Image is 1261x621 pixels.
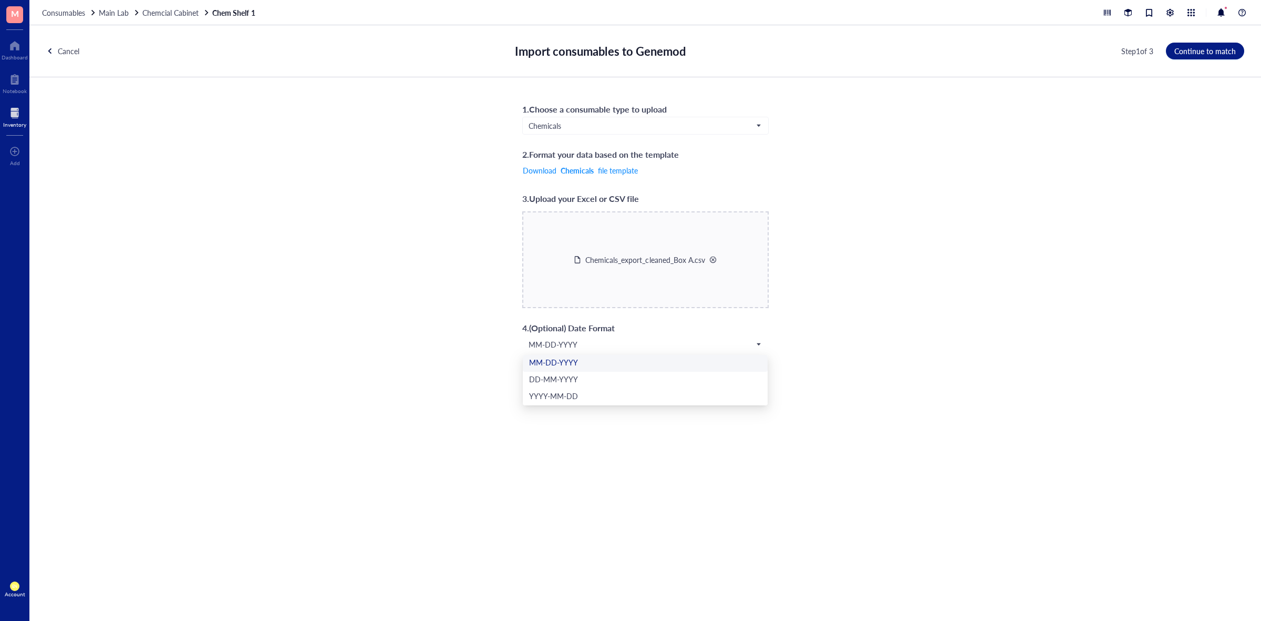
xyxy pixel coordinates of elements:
span: Consumables [42,7,85,18]
span: Chemcial Cabinet [142,7,199,18]
div: Notebook [3,88,27,94]
a: Inventory [3,105,26,128]
div: Import consumables to Genemod [515,42,686,60]
span: EN [12,584,18,588]
button: Continue to match [1166,43,1244,59]
div: Add [10,160,20,166]
button: DownloadChemicalsfile template [522,162,638,179]
div: 1 . Choose a consumable type to upload [522,102,769,117]
a: Chem Shelf 1 [212,8,257,17]
div: 4 . (Optional) Date Format [522,321,769,335]
a: Consumables [42,8,97,17]
div: YYYY-MM-DD [523,389,768,405]
div: 3 . Upload your Excel or CSV file [522,191,769,206]
div: Dashboard [2,54,28,60]
span: M [11,7,19,20]
span: Continue to match [1174,47,1236,55]
span: Chemicals_export_cleaned_Box A.csv [585,254,705,265]
div: Step 1 of 3 [1121,45,1153,57]
div: MM-DD-YYYY [523,355,768,372]
a: Notebook [3,71,27,94]
div: DD-MM-YYYY [523,372,768,389]
div: 2 . Format your data based on the template [522,147,769,162]
div: Cancel [58,45,79,57]
span: Main Lab [99,7,129,18]
span: Download [523,166,556,175]
a: Main Lab [99,8,140,17]
div: Inventory [3,121,26,128]
span: MM-DD-YYYY [529,340,760,349]
a: Dashboard [2,37,28,60]
div: Account [5,591,25,597]
span: Chemicals [529,121,760,130]
div: DD-MM-YYYY [529,374,761,386]
span: file template [598,166,638,175]
a: Chemcial Cabinet [142,8,210,17]
div: MM-DD-YYYY [529,358,761,369]
b: Chemicals [561,166,594,175]
div: YYYY-MM-DD [529,391,761,403]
